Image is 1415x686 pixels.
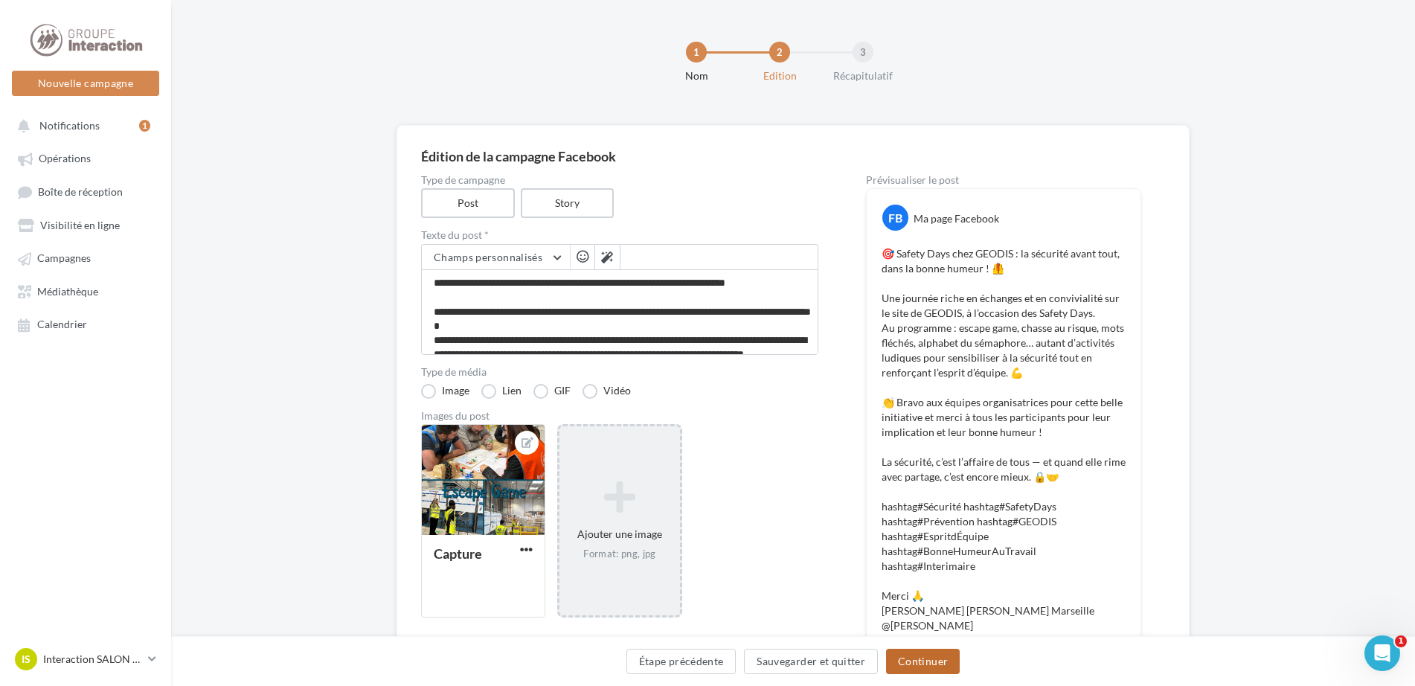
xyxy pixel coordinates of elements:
[9,144,162,171] a: Opérations
[481,384,522,399] label: Lien
[9,278,162,304] a: Médiathèque
[533,384,571,399] label: GIF
[649,68,744,83] div: Nom
[43,652,142,667] p: Interaction SALON DE PROVENCE
[421,411,818,421] div: Images du post
[914,211,999,226] div: Ma page Facebook
[9,178,162,205] a: Boîte de réception
[12,71,159,96] button: Nouvelle campagne
[882,205,908,231] div: FB
[886,649,960,674] button: Continuer
[39,153,91,165] span: Opérations
[853,42,873,62] div: 3
[815,68,911,83] div: Récapitulatif
[421,384,469,399] label: Image
[9,244,162,271] a: Campagnes
[583,384,631,399] label: Vidéo
[37,318,87,331] span: Calendrier
[732,68,827,83] div: Edition
[39,119,100,132] span: Notifications
[421,230,818,240] label: Texte du post *
[422,245,570,270] button: Champs personnalisés
[421,175,818,185] label: Type de campagne
[38,185,123,198] span: Boîte de réception
[139,120,150,132] div: 1
[421,150,1165,163] div: Édition de la campagne Facebook
[769,42,790,62] div: 2
[1395,635,1407,647] span: 1
[421,367,818,377] label: Type de média
[686,42,707,62] div: 1
[866,175,1141,185] div: Prévisualiser le post
[626,649,737,674] button: Étape précédente
[12,645,159,673] a: IS Interaction SALON DE PROVENCE
[1364,635,1400,671] iframe: Intercom live chat
[40,219,120,231] span: Visibilité en ligne
[882,246,1126,648] p: 🎯 Safety Days chez GEODIS : la sécurité avant tout, dans la bonne humeur ! 🦺 Une journée riche en...
[9,310,162,337] a: Calendrier
[744,649,878,674] button: Sauvegarder et quitter
[9,112,156,138] button: Notifications 1
[22,652,31,667] span: IS
[521,188,615,218] label: Story
[421,188,515,218] label: Post
[434,545,482,562] div: Capture
[9,211,162,238] a: Visibilité en ligne
[434,251,542,263] span: Champs personnalisés
[37,285,98,298] span: Médiathèque
[37,252,91,265] span: Campagnes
